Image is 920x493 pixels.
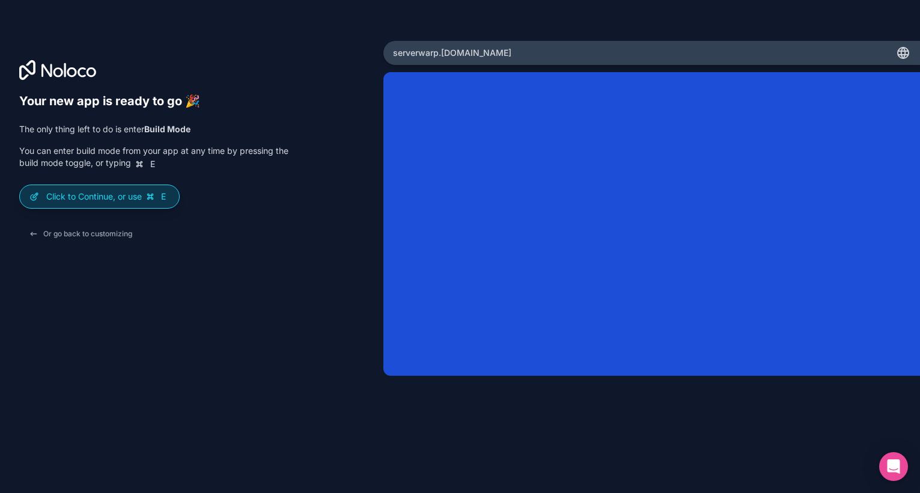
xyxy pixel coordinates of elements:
strong: Build Mode [144,124,190,134]
span: E [148,159,157,169]
div: Open Intercom Messenger [879,452,908,481]
p: You can enter build mode from your app at any time by pressing the build mode toggle, or typing [19,145,288,170]
iframe: App Preview [383,72,920,376]
button: Or go back to customizing [19,223,142,245]
p: The only thing left to do is enter [19,123,288,135]
span: serverwarp .[DOMAIN_NAME] [393,47,511,59]
p: Click to Continue, or use [46,191,169,203]
h6: Your new app is ready to go 🎉 [19,94,288,109]
span: E [159,192,168,201]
